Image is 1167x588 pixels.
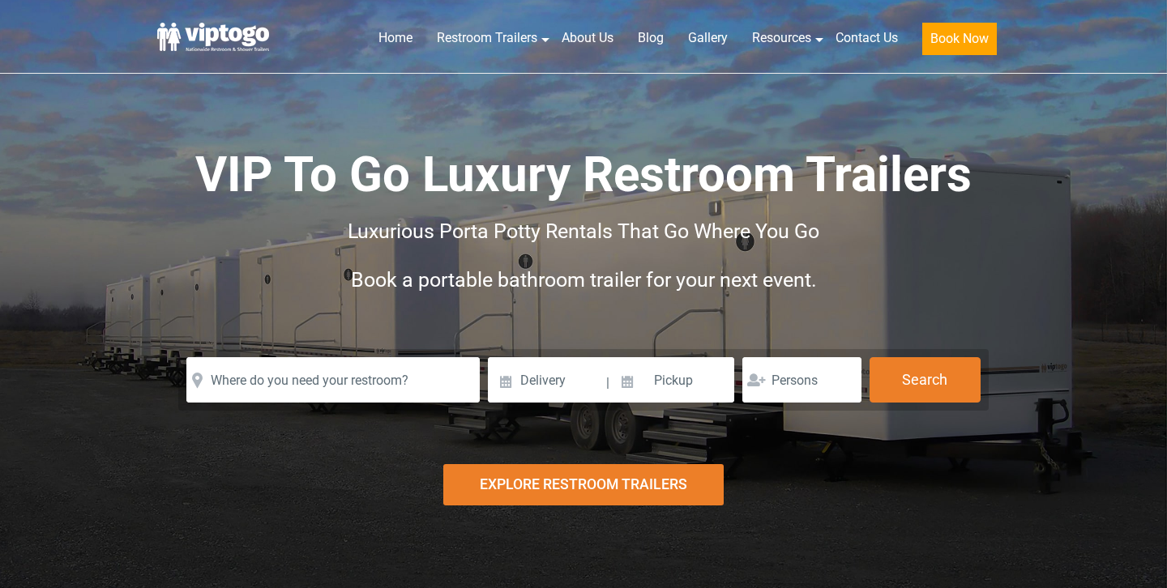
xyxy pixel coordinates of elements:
[606,357,609,409] span: |
[488,357,604,403] input: Delivery
[870,357,981,403] button: Search
[676,20,740,56] a: Gallery
[425,20,549,56] a: Restroom Trailers
[186,357,480,403] input: Where do you need your restroom?
[823,20,910,56] a: Contact Us
[348,219,819,243] span: Luxurious Porta Potty Rentals That Go Where You Go
[742,357,861,403] input: Persons
[443,464,724,505] div: Explore Restroom Trailers
[366,20,425,56] a: Home
[549,20,626,56] a: About Us
[922,23,997,55] button: Book Now
[611,357,734,403] input: Pickup
[626,20,676,56] a: Blog
[910,20,1009,65] a: Book Now
[351,268,817,292] span: Book a portable bathroom trailer for your next event.
[740,20,823,56] a: Resources
[195,146,972,203] span: VIP To Go Luxury Restroom Trailers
